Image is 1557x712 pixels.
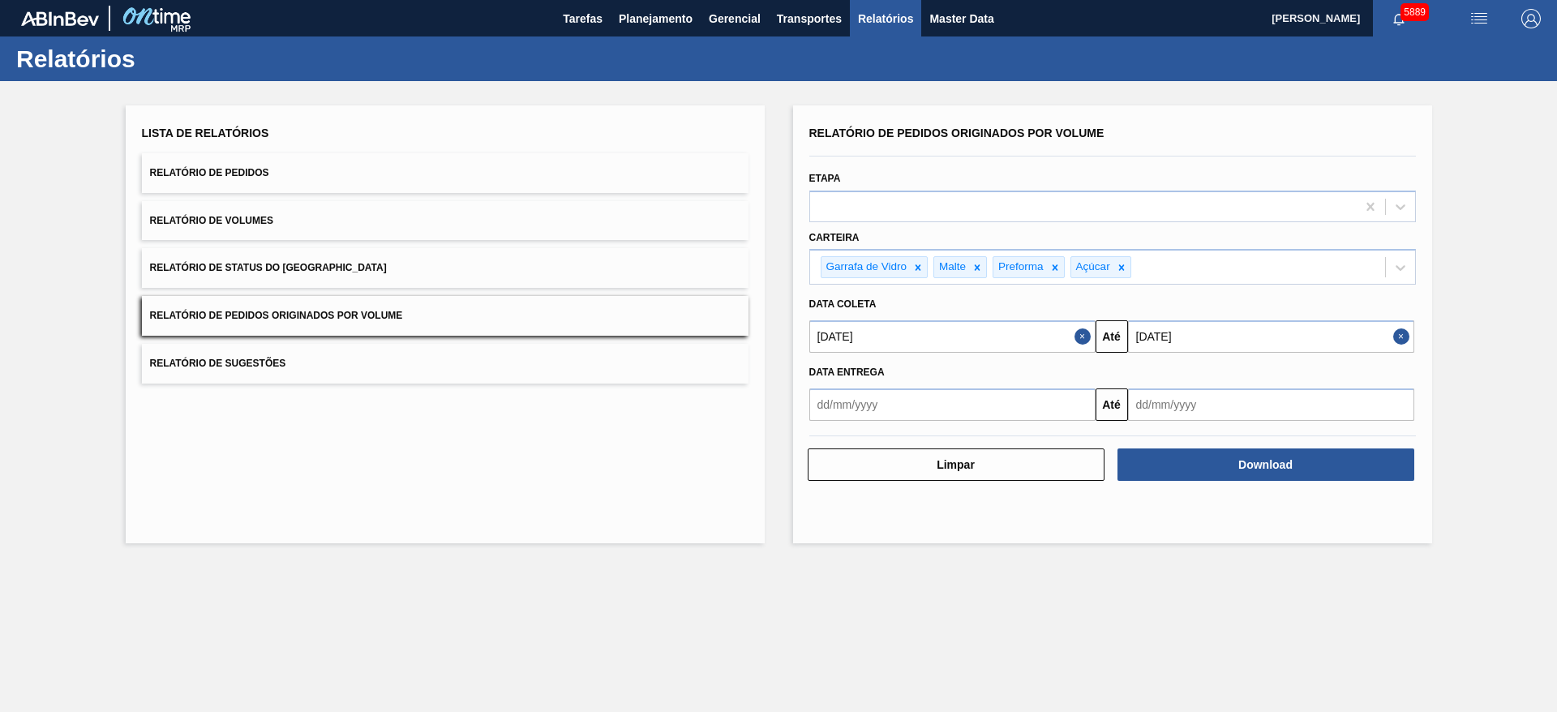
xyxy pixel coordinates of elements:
[929,9,993,28] span: Master Data
[809,232,860,243] label: Carteira
[150,215,273,226] span: Relatório de Volumes
[1469,9,1489,28] img: userActions
[142,248,748,288] button: Relatório de Status do [GEOGRAPHIC_DATA]
[16,49,304,68] h1: Relatórios
[934,257,968,277] div: Malte
[809,320,1096,353] input: dd/mm/yyyy
[809,127,1104,139] span: Relatório de Pedidos Originados por Volume
[809,367,885,378] span: Data Entrega
[709,9,761,28] span: Gerencial
[142,201,748,241] button: Relatório de Volumes
[1521,9,1541,28] img: Logout
[21,11,99,26] img: TNhmsLtSVTkK8tSr43FrP2fwEKptu5GPRR3wAAAABJRU5ErkJggg==
[1117,448,1414,481] button: Download
[142,344,748,384] button: Relatório de Sugestões
[1128,388,1414,421] input: dd/mm/yyyy
[563,9,603,28] span: Tarefas
[150,358,286,369] span: Relatório de Sugestões
[1393,320,1414,353] button: Close
[821,257,910,277] div: Garrafa de Vidro
[1128,320,1414,353] input: dd/mm/yyyy
[142,296,748,336] button: Relatório de Pedidos Originados por Volume
[808,448,1104,481] button: Limpar
[150,167,269,178] span: Relatório de Pedidos
[809,173,841,184] label: Etapa
[150,262,387,273] span: Relatório de Status do [GEOGRAPHIC_DATA]
[1071,257,1113,277] div: Açúcar
[142,127,269,139] span: Lista de Relatórios
[777,9,842,28] span: Transportes
[1400,3,1429,21] span: 5889
[858,9,913,28] span: Relatórios
[150,310,403,321] span: Relatório de Pedidos Originados por Volume
[809,298,877,310] span: Data coleta
[619,9,693,28] span: Planejamento
[1096,388,1128,421] button: Até
[1074,320,1096,353] button: Close
[1096,320,1128,353] button: Até
[809,388,1096,421] input: dd/mm/yyyy
[993,257,1046,277] div: Preforma
[142,153,748,193] button: Relatório de Pedidos
[1373,7,1425,30] button: Notificações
